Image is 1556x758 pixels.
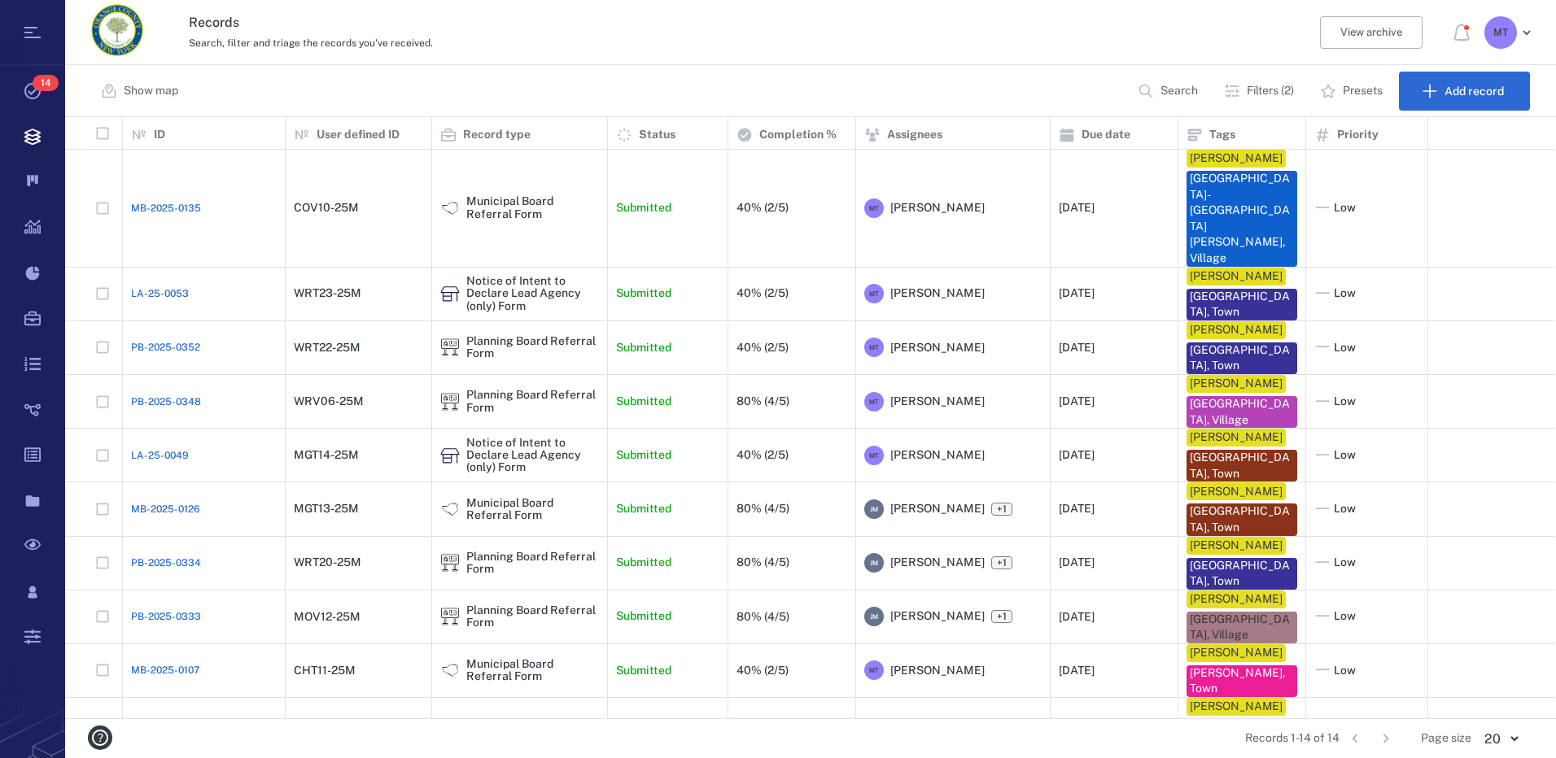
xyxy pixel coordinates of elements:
div: Notice of Intent to Declare Lead Agency (only) Form [466,275,599,312]
span: [PERSON_NAME] [890,394,985,410]
div: [PERSON_NAME] [1190,268,1283,285]
a: PB-2025-0352 [131,340,200,355]
span: [PERSON_NAME] [890,200,985,216]
span: +1 [991,503,1012,516]
img: icon Planning Board Referral Form [440,392,460,412]
div: Notice of Intent to Declare Lead Agency (only) Form [440,284,460,303]
span: [PERSON_NAME] [890,555,985,571]
span: [PERSON_NAME] [890,501,985,517]
div: J M [864,553,884,573]
div: 40% (2/5) [736,342,789,354]
span: +1 [994,610,1010,624]
div: [PERSON_NAME] [1190,645,1283,661]
span: Low [1334,285,1356,302]
div: [GEOGRAPHIC_DATA], Village [1190,396,1294,428]
span: Low [1334,447,1356,464]
div: M T [864,198,884,218]
div: M T [864,660,884,680]
div: M T [864,284,884,303]
div: Planning Board Referral Form [440,553,460,573]
div: WRT22-25M [294,342,361,354]
div: Planning Board Referral Form [440,607,460,626]
div: Planning Board Referral Form [466,389,599,414]
span: [PERSON_NAME] [890,447,985,464]
div: M T [864,338,884,357]
p: Due date [1082,127,1130,143]
div: Municipal Board Referral Form [466,195,599,220]
span: Low [1334,608,1356,625]
span: [PERSON_NAME] [890,608,985,625]
p: Submitted [616,394,671,410]
div: [PERSON_NAME] [1190,376,1283,392]
div: Planning Board Referral Form [440,392,460,412]
div: WRV06-25M [294,395,364,407]
button: Filters (2) [1214,72,1307,111]
span: PB-2025-0334 [131,555,201,570]
div: [PERSON_NAME] [1190,484,1283,500]
div: Planning Board Referral Form [440,338,460,357]
span: Search, filter and triage the records you've received. [189,37,433,49]
p: Filters (2) [1247,83,1294,99]
div: [PERSON_NAME] [1190,591,1283,608]
div: J M [864,499,884,519]
div: Notice of Intent to Declare Lead Agency (only) Form [466,437,599,474]
div: Municipal Board Referral Form [440,198,460,218]
div: [GEOGRAPHIC_DATA], Town [1190,503,1294,535]
div: [PERSON_NAME] [1190,322,1283,338]
div: 40% (2/5) [736,664,789,677]
div: [PERSON_NAME] [1190,699,1283,715]
div: Municipal Board Referral Form [466,497,599,522]
a: LA-25-0049 [131,448,189,463]
div: Planning Board Referral Form [466,604,599,629]
div: [GEOGRAPHIC_DATA], Town [1190,450,1294,481]
p: Completion % [759,127,837,143]
span: Low [1334,200,1356,216]
div: WRT23-25M [294,287,361,299]
a: MB-2025-0135 [131,201,201,216]
button: Show map [91,72,191,111]
div: M T [864,446,884,465]
div: MGT14-25M [294,449,359,461]
img: icon Municipal Board Referral Form [440,660,460,680]
div: 40% (2/5) [736,202,789,214]
div: 80% (4/5) [736,611,789,623]
nav: pagination navigation [1340,725,1401,751]
p: Submitted [616,285,671,302]
div: CHT11-25M [294,664,356,677]
div: [PERSON_NAME] [1190,538,1283,554]
span: Low [1334,663,1356,679]
div: [DATE] [1059,556,1095,568]
div: 80% (4/5) [736,395,789,407]
a: Go home [91,4,143,62]
button: MT [1484,16,1536,49]
div: [DATE] [1059,395,1095,407]
p: Priority [1337,127,1379,143]
div: MOV12-25M [294,611,361,623]
div: [DATE] [1059,342,1095,354]
img: icon Planning Board Referral Form [440,607,460,626]
div: Municipal Board Referral Form [440,499,460,519]
span: +1 [991,610,1012,623]
div: [PERSON_NAME] [1190,150,1283,167]
a: LA-25-0053 [131,286,189,301]
div: [GEOGRAPHIC_DATA], Town [1190,342,1294,374]
div: [DATE] [1059,664,1095,677]
img: icon Planning Board Referral Form [440,338,460,357]
div: 80% (4/5) [736,503,789,515]
div: [PERSON_NAME] [1190,429,1283,446]
div: M T [1484,16,1517,49]
img: icon Municipal Board Referral Form [440,499,460,519]
div: MGT13-25M [294,503,359,515]
div: 20 [1471,730,1530,748]
div: [GEOGRAPHIC_DATA], Town [1190,289,1294,320]
div: [DATE] [1059,287,1095,299]
p: Submitted [616,501,671,517]
img: icon Planning Board Referral Form [440,553,460,573]
a: PB-2025-0333 [131,609,201,624]
p: ID [154,127,165,143]
span: Page size [1421,730,1471,747]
